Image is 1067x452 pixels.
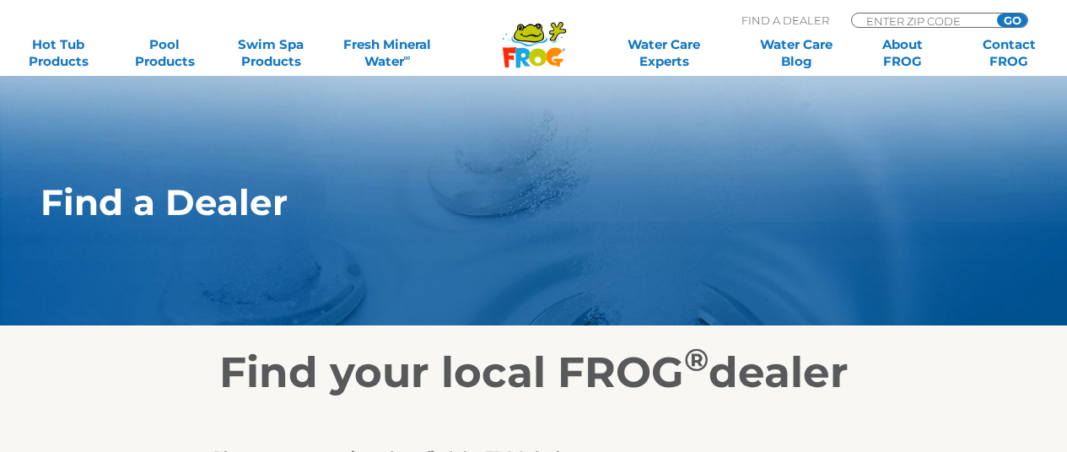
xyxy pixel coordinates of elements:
input: Zip Code Form [865,13,978,28]
h2: Find your local FROG dealer [15,347,1053,398]
a: AboutFROG [861,36,944,70]
a: Water CareExperts [597,36,731,70]
a: Fresh MineralWater∞ [336,36,439,70]
a: PoolProducts [123,36,206,70]
sup: ∞ [404,51,411,63]
a: Hot TubProducts [17,36,100,70]
a: Water CareBlog [755,36,838,70]
a: ContactFROG [967,36,1050,70]
h1: Find a Dealer [40,182,949,223]
sup: ® [684,341,709,379]
a: Swim SpaProducts [229,36,312,70]
input: GO [997,13,1027,27]
p: Find A Dealer [741,13,829,28]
